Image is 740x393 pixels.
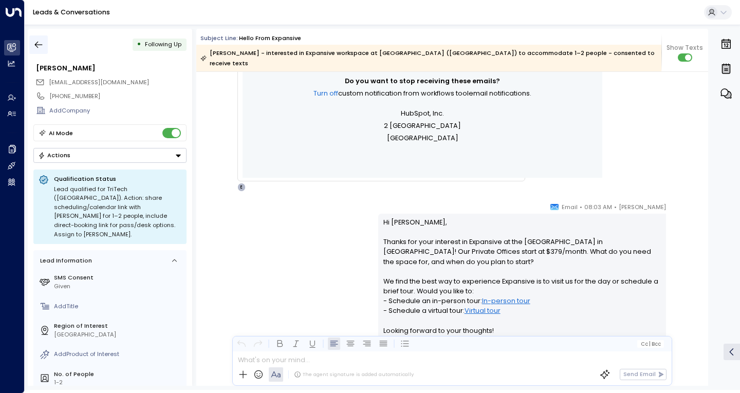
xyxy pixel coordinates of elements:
div: Lead Information [37,256,92,265]
div: Actions [38,152,70,159]
button: Cc|Bcc [637,340,664,348]
span: jeannekating@gmail.com [49,78,149,87]
p: Hi [PERSON_NAME], Thanks for your interest in Expansive at the [GEOGRAPHIC_DATA] in [GEOGRAPHIC_D... [383,217,661,345]
p: Qualification Status [54,175,181,183]
div: [PHONE_NUMBER] [49,92,186,101]
img: 11_headshot.jpg [670,202,687,218]
div: E [237,183,246,191]
span: Cc Bcc [641,341,661,347]
button: Actions [33,148,187,163]
span: Following Up [145,40,181,48]
a: Leads & Conversations [33,8,110,16]
span: • [580,202,582,212]
p: HubSpot, Inc. 2 [GEOGRAPHIC_DATA] [GEOGRAPHIC_DATA] [294,107,551,144]
span: Email [562,202,578,212]
a: Turn off [313,87,338,100]
div: 1-2 [54,378,183,387]
div: [GEOGRAPHIC_DATA] [54,330,183,339]
label: SMS Consent [54,273,183,282]
span: | [649,341,651,347]
span: [EMAIL_ADDRESS][DOMAIN_NAME] [49,78,149,86]
span: [PERSON_NAME] [619,202,666,212]
div: • [137,37,141,52]
p: email notifications. [294,87,551,100]
a: Virtual tour [465,306,501,315]
div: Lead qualified for TriTech ([GEOGRAPHIC_DATA]). Action: share scheduling/calendar link with [PERS... [54,185,181,239]
div: Button group with a nested menu [33,148,187,163]
span: Show Texts [667,43,703,52]
div: [PERSON_NAME] [36,63,186,73]
div: AddTitle [54,302,183,311]
div: AddCompany [49,106,186,115]
button: Undo [235,338,248,350]
label: No. of People [54,370,183,379]
div: AI Mode [49,128,73,138]
div: Given [54,282,183,291]
span: 08:03 AM [584,202,612,212]
button: Redo [252,338,264,350]
label: Region of Interest [54,322,183,330]
div: Hello from Expansive [239,34,301,43]
div: The agent signature is added automatically [294,371,414,378]
span: • [614,202,617,212]
div: [PERSON_NAME] - interested in Expansive workspace at [GEOGRAPHIC_DATA] ([GEOGRAPHIC_DATA]) to acc... [200,48,656,68]
span: Do you want to stop receiving these emails? [345,75,500,87]
a: In-person tour [482,296,530,306]
span: Subject Line: [200,34,238,42]
div: AddProduct of Interest [54,350,183,359]
span: Custom notification from workflows tool [338,87,469,100]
